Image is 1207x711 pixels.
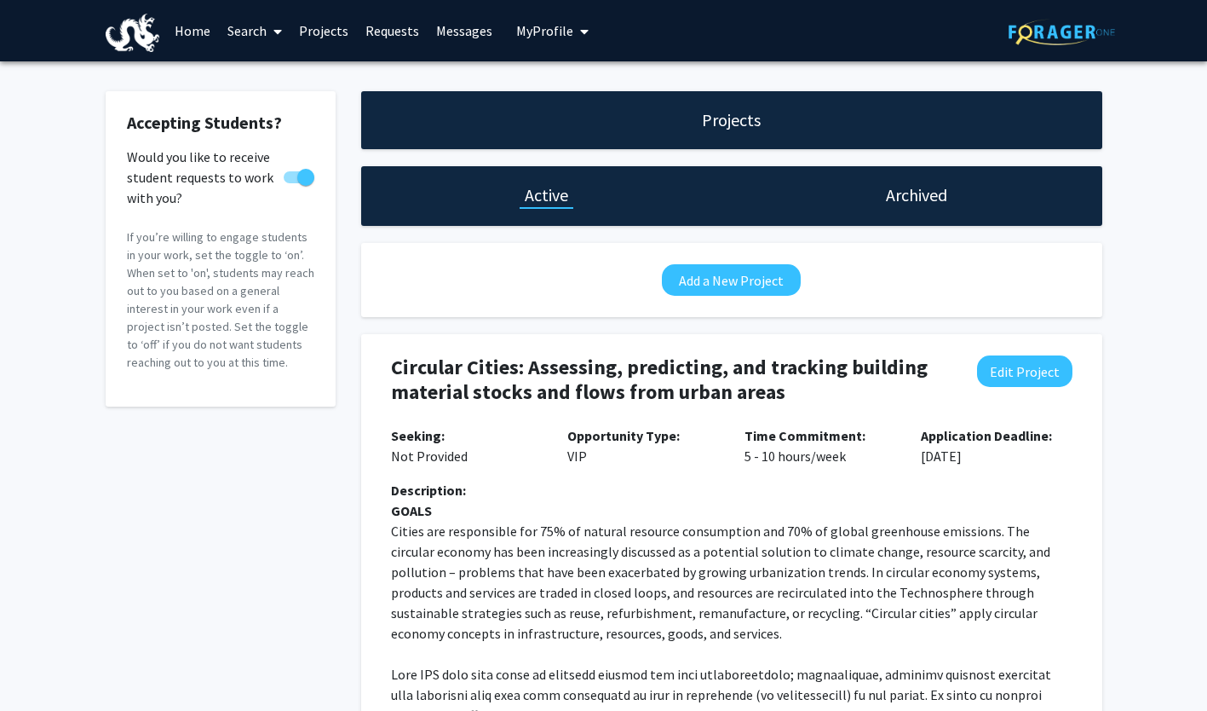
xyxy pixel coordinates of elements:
[977,355,1072,387] button: Edit Project
[525,183,568,207] h1: Active
[744,425,896,466] p: 5 - 10 hours/week
[391,427,445,444] b: Seeking:
[428,1,501,61] a: Messages
[290,1,357,61] a: Projects
[1009,19,1115,45] img: ForagerOne Logo
[391,521,1072,644] p: Cities are responsible for 75% of natural resource consumption and 70% of global greenhouse emiss...
[127,147,277,208] span: Would you like to receive student requests to work with you?
[166,1,219,61] a: Home
[219,1,290,61] a: Search
[127,113,314,133] h2: Accepting Students?
[516,22,573,39] span: My Profile
[702,108,761,132] h1: Projects
[662,264,801,296] button: Add a New Project
[921,427,1052,444] b: Application Deadline:
[921,425,1072,466] p: [DATE]
[391,425,543,466] p: Not Provided
[106,14,160,52] img: Drexel University Logo
[391,355,950,405] h4: Circular Cities: Assessing, predicting, and tracking building material stocks and flows from urba...
[567,427,680,444] b: Opportunity Type:
[744,427,865,444] b: Time Commitment:
[391,480,1072,500] div: Description:
[886,183,947,207] h1: Archived
[567,425,719,466] p: VIP
[391,502,432,519] strong: GOALS
[13,634,72,698] iframe: Chat
[127,228,314,372] p: If you’re willing to engage students in your work, set the toggle to ‘on’. When set to 'on', stud...
[357,1,428,61] a: Requests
